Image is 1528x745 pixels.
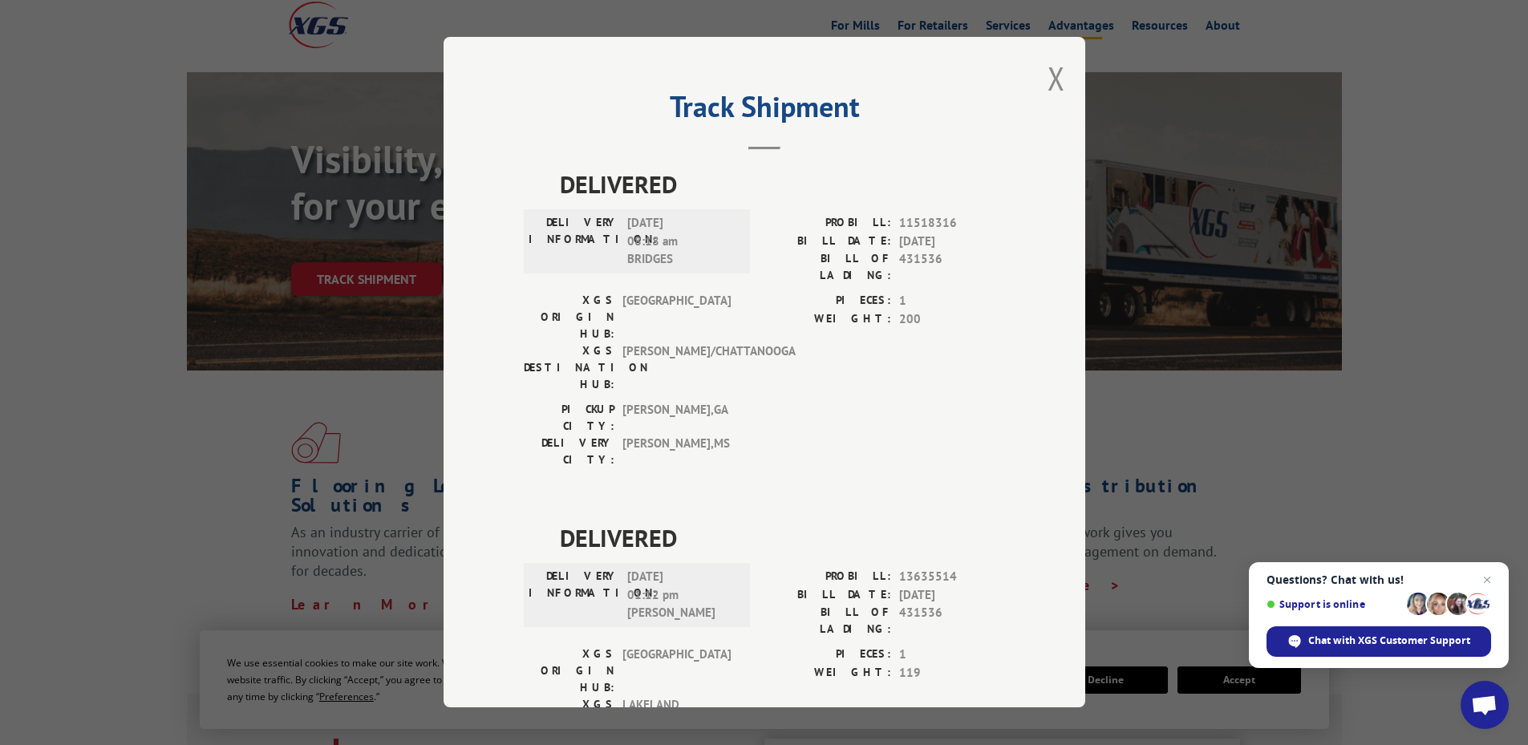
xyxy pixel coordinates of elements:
label: DELIVERY INFORMATION: [529,215,619,269]
label: PIECES: [764,293,891,311]
span: 119 [899,664,1005,682]
label: BILL DATE: [764,233,891,251]
span: 1 [899,293,1005,311]
span: DELIVERED [560,167,1005,203]
label: BILL DATE: [764,586,891,605]
h2: Track Shipment [524,95,1005,126]
label: DELIVERY INFORMATION: [529,569,619,623]
span: Chat with XGS Customer Support [1308,634,1470,648]
span: Questions? Chat with us! [1267,573,1491,586]
label: XGS ORIGIN HUB: [524,646,614,697]
span: 431536 [899,251,1005,285]
span: 13635514 [899,569,1005,587]
label: XGS DESTINATION HUB: [524,343,614,394]
span: DELIVERED [560,520,1005,557]
label: PROBILL: [764,215,891,233]
label: PIECES: [764,646,891,665]
span: [GEOGRAPHIC_DATA] [622,293,731,343]
label: WEIGHT: [764,310,891,329]
label: PROBILL: [764,569,891,587]
span: [DATE] 08:18 am BRIDGES [627,215,736,269]
span: [PERSON_NAME] , GA [622,402,731,435]
span: [GEOGRAPHIC_DATA] [622,646,731,697]
span: 1 [899,646,1005,665]
label: BILL OF LADING: [764,251,891,285]
label: WEIGHT: [764,664,891,682]
span: Chat with XGS Customer Support [1267,626,1491,657]
span: 431536 [899,605,1005,638]
span: [DATE] [899,233,1005,251]
span: Support is online [1267,598,1401,610]
label: DELIVERY CITY: [524,435,614,469]
span: [DATE] 01:12 pm [PERSON_NAME] [627,569,736,623]
label: BILL OF LADING: [764,605,891,638]
label: PICKUP CITY: [524,402,614,435]
a: Open chat [1461,681,1509,729]
span: 11518316 [899,215,1005,233]
span: [DATE] [899,586,1005,605]
button: Close modal [1048,57,1065,99]
span: [PERSON_NAME] , MS [622,435,731,469]
span: 200 [899,310,1005,329]
span: [PERSON_NAME]/CHATTANOOGA [622,343,731,394]
label: XGS ORIGIN HUB: [524,293,614,343]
